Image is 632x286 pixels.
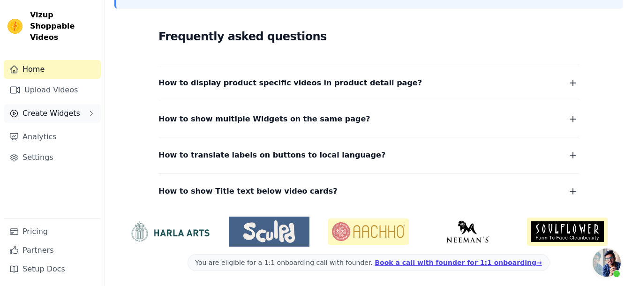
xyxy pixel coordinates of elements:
button: How to show Title text below video cards? [158,185,579,198]
button: How to translate labels on buttons to local language? [158,149,579,162]
a: Setup Docs [4,260,101,278]
span: Create Widgets [23,108,80,119]
a: Analytics [4,128,101,146]
span: Vizup Shoppable Videos [30,9,97,43]
img: Vizup [8,19,23,34]
a: Home [4,60,101,79]
span: How to show multiple Widgets on the same page? [158,113,370,126]
button: Create Widgets [4,104,101,123]
img: Aachho [328,218,409,244]
a: Settings [4,148,101,167]
img: Sculpd US [229,220,309,243]
span: How to show Title text below video cards? [158,185,338,198]
a: Partners [4,241,101,260]
img: HarlaArts [129,221,210,242]
button: How to show multiple Widgets on the same page? [158,113,579,126]
span: How to display product specific videos in product detail page? [158,76,422,90]
img: Soulflower [527,218,608,245]
button: How to display product specific videos in product detail page? [158,76,579,90]
a: Pricing [4,222,101,241]
span: How to translate labels on buttons to local language? [158,149,385,162]
img: Neeman's [428,220,508,243]
div: Open chat [593,248,621,277]
a: Upload Videos [4,81,101,99]
a: Book a call with founder for 1:1 onboarding [375,259,542,266]
h2: Frequently asked questions [158,27,579,46]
